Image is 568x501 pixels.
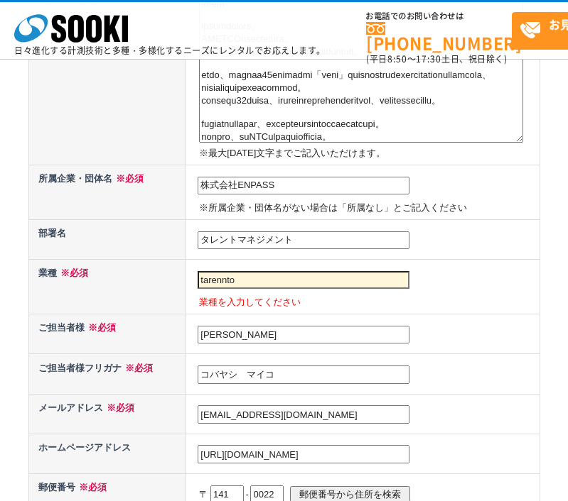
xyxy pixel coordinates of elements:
[366,22,512,51] a: [PHONE_NUMBER]
[198,231,409,250] input: 例）カスタマーサポート部
[122,363,153,373] span: ※必須
[366,53,507,65] span: (平日 ～ 土日、祝日除く)
[198,405,409,424] input: 例）example@sooki.co.jp
[28,434,186,473] th: ホームページアドレス
[28,220,186,260] th: 部署名
[85,322,116,333] span: ※必須
[57,268,88,278] span: ※必須
[14,46,326,55] p: 日々進化する計測技術と多種・多様化するニーズにレンタルでお応えします。
[28,394,186,434] th: メールアドレス
[416,53,441,65] span: 17:30
[198,365,409,384] input: 例）ソーキ タロウ
[112,173,144,184] span: ※必須
[366,12,512,21] span: お電話でのお問い合わせは
[198,445,409,463] input: 例）https://sooki.co.jp/
[387,53,407,65] span: 8:50
[198,271,409,290] input: 業種不明の場合、事業内容を記載ください
[198,177,409,195] input: 例）株式会社ソーキ
[103,402,134,413] span: ※必須
[28,165,186,220] th: 所属企業・団体名
[28,354,186,394] th: ご担当者様フリガナ
[28,260,186,314] th: 業種
[199,201,536,216] p: ※所属企業・団体名がない場合は「所属なし」とご記入ください
[199,146,536,161] p: ※最大[DATE]文字までご記入いただけます。
[28,314,186,354] th: ご担当者様
[198,326,409,344] input: 例）創紀 太郎
[75,482,107,492] span: ※必須
[199,295,536,310] p: 業種を入力してください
